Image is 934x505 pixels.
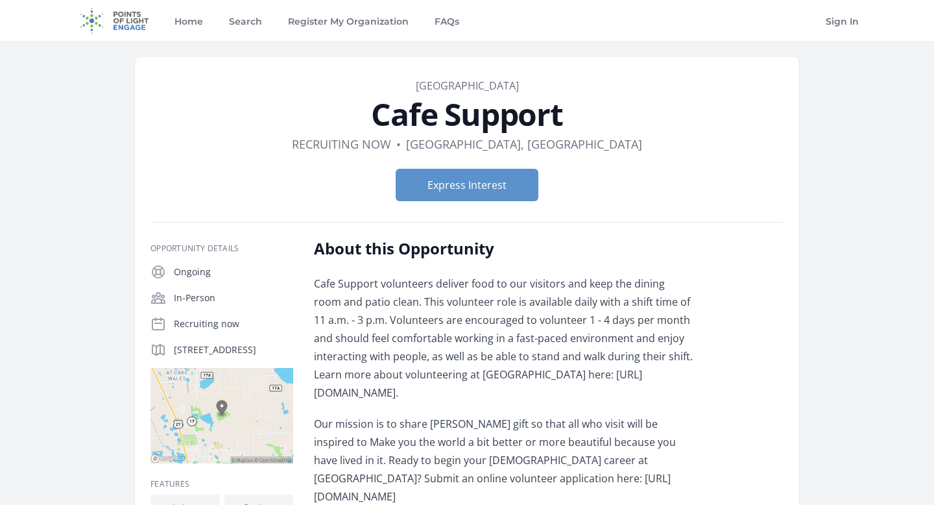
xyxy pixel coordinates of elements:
p: Cafe Support volunteers deliver food to our visitors and keep the dining room and patio clean. Th... [314,275,693,402]
div: • [396,135,401,153]
h2: About this Opportunity [314,238,693,259]
p: Ongoing [174,265,293,278]
img: Map [150,368,293,463]
button: Express Interest [396,169,538,201]
h1: Cafe Support [150,99,784,130]
dd: Recruiting now [292,135,391,153]
h3: Features [150,479,293,489]
p: [STREET_ADDRESS] [174,343,293,356]
dd: [GEOGRAPHIC_DATA], [GEOGRAPHIC_DATA] [406,135,642,153]
p: In-Person [174,291,293,304]
h3: Opportunity Details [150,243,293,254]
p: Recruiting now [174,317,293,330]
a: [GEOGRAPHIC_DATA] [416,79,519,93]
